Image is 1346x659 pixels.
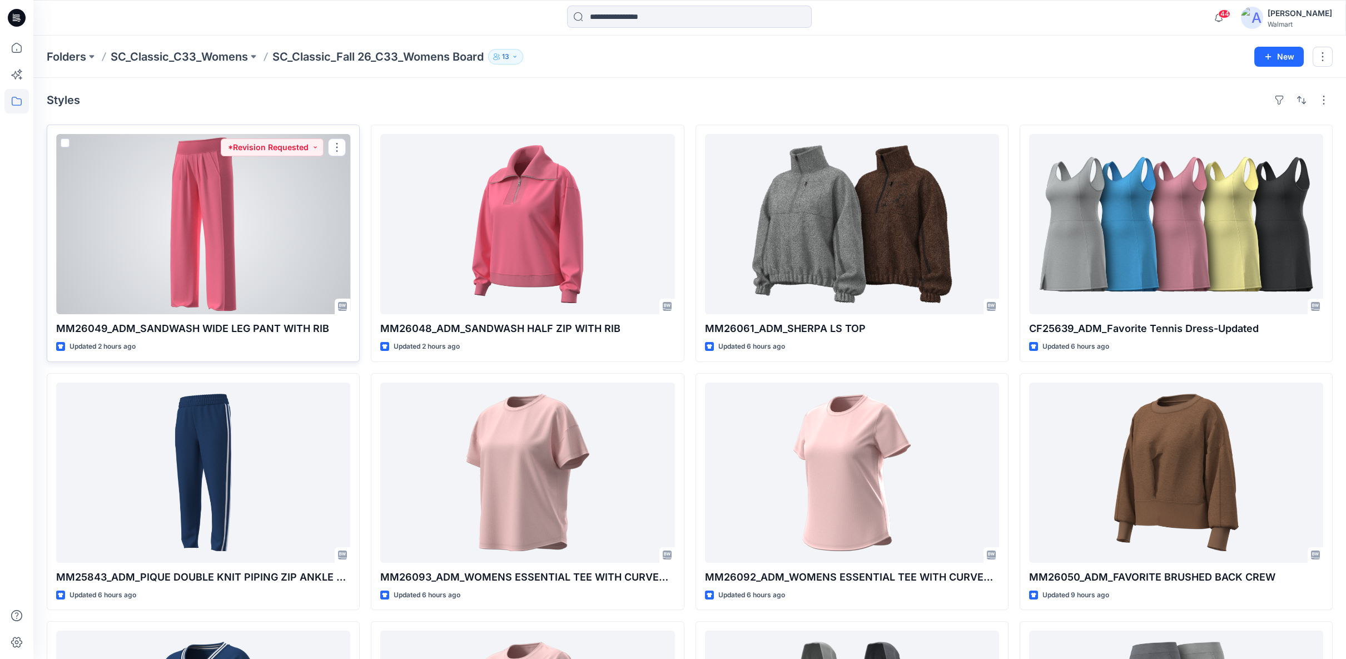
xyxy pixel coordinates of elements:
[272,49,484,65] p: SC_Classic_Fall 26_C33_Womens Board
[56,134,350,314] a: MM26049_ADM_SANDWASH WIDE LEG PANT WITH RIB
[1268,20,1332,28] div: Walmart
[47,93,80,107] h4: Styles
[1042,341,1109,353] p: Updated 6 hours ago
[1029,134,1323,314] a: CF25639_ADM_Favorite Tennis Dress-Updated
[1042,589,1109,601] p: Updated 9 hours ago
[488,49,523,65] button: 13
[718,589,785,601] p: Updated 6 hours ago
[705,321,999,336] p: MM26061_ADM_SHERPA LS TOP
[705,569,999,585] p: MM26092_ADM_WOMENS ESSENTIAL TEE WITH CURVED HEM
[502,51,509,63] p: 13
[718,341,785,353] p: Updated 6 hours ago
[56,569,350,585] p: MM25843_ADM_PIQUE DOUBLE KNIT PIPING ZIP ANKLE PANT
[1029,569,1323,585] p: MM26050_ADM_FAVORITE BRUSHED BACK CREW
[1029,383,1323,563] a: MM26050_ADM_FAVORITE BRUSHED BACK CREW
[1268,7,1332,20] div: [PERSON_NAME]
[47,49,86,65] a: Folders
[380,383,674,563] a: MM26093_ADM_WOMENS ESSENTIAL TEE WITH CURVED HEM, BACK YOKE, & SPLIT BACK SEAM
[394,341,460,353] p: Updated 2 hours ago
[380,569,674,585] p: MM26093_ADM_WOMENS ESSENTIAL TEE WITH CURVED HEM, BACK YOKE, & SPLIT BACK SEAM
[1029,321,1323,336] p: CF25639_ADM_Favorite Tennis Dress-Updated
[69,341,136,353] p: Updated 2 hours ago
[1254,47,1304,67] button: New
[705,383,999,563] a: MM26092_ADM_WOMENS ESSENTIAL TEE WITH CURVED HEM
[56,321,350,336] p: MM26049_ADM_SANDWASH WIDE LEG PANT WITH RIB
[380,134,674,314] a: MM26048_ADM_SANDWASH HALF ZIP WITH RIB
[111,49,248,65] a: SC_Classic_C33_Womens
[69,589,136,601] p: Updated 6 hours ago
[705,134,999,314] a: MM26061_ADM_SHERPA LS TOP
[56,383,350,563] a: MM25843_ADM_PIQUE DOUBLE KNIT PIPING ZIP ANKLE PANT
[1218,9,1230,18] span: 44
[394,589,460,601] p: Updated 6 hours ago
[1241,7,1263,29] img: avatar
[380,321,674,336] p: MM26048_ADM_SANDWASH HALF ZIP WITH RIB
